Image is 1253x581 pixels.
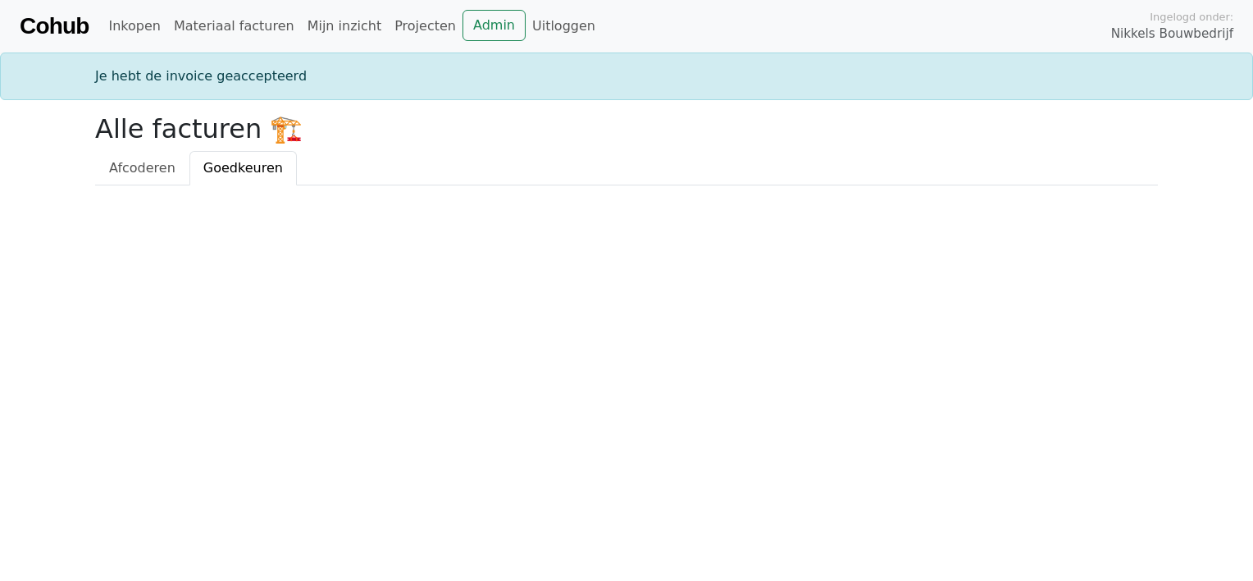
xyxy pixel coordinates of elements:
a: Materiaal facturen [167,10,301,43]
h2: Alle facturen 🏗️ [95,113,1158,144]
a: Uitloggen [526,10,602,43]
a: Goedkeuren [189,151,297,185]
a: Cohub [20,7,89,46]
span: Goedkeuren [203,160,283,176]
div: Je hebt de invoice geaccepteerd [85,66,1168,86]
span: Afcoderen [109,160,175,176]
a: Afcoderen [95,151,189,185]
a: Projecten [388,10,462,43]
a: Inkopen [102,10,166,43]
span: Ingelogd onder: [1150,9,1233,25]
a: Admin [462,10,526,41]
span: Nikkels Bouwbedrijf [1111,25,1233,43]
a: Mijn inzicht [301,10,389,43]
